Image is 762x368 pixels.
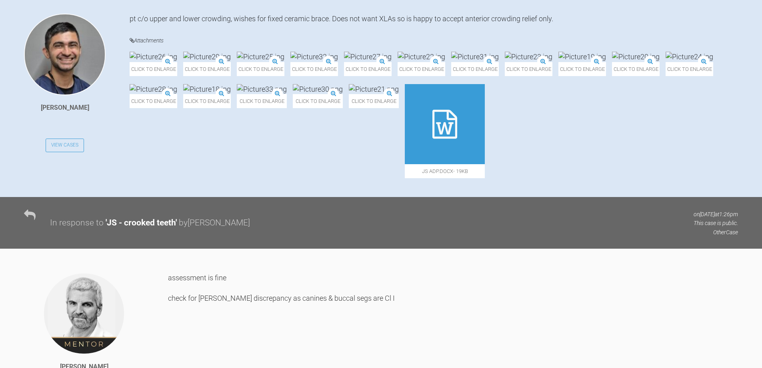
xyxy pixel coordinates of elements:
span: Click to enlarge [349,94,399,108]
img: Picture29.jpg [183,52,231,62]
img: Ross Hobson [43,273,125,354]
span: Click to enlarge [505,62,552,76]
div: by [PERSON_NAME] [179,216,250,230]
span: Click to enlarge [398,62,445,76]
img: Picture26.jpg [130,52,177,62]
p: Other Case [694,228,738,237]
img: Picture24.jpg [666,52,713,62]
img: Picture28.jpg [130,84,177,94]
span: Click to enlarge [130,62,177,76]
img: Picture25.jpg [237,52,284,62]
img: Picture21.png [349,84,399,94]
img: Picture30.png [293,84,343,94]
span: Click to enlarge [344,62,392,76]
span: Click to enlarge [237,94,287,108]
img: Picture19.jpg [558,52,606,62]
div: pt c/o upper and lower crowding, wishes for fixed ceramic brace. Does not want XLAs so is happy t... [130,14,738,24]
span: Click to enlarge [130,94,177,108]
span: Click to enlarge [558,62,606,76]
img: Picture18.jpg [183,84,231,94]
img: Picture23.jpg [505,52,552,62]
img: Picture27.jpg [344,52,392,62]
img: Picture20.jpg [612,52,660,62]
div: ' JS - crooked teeth ' [106,216,177,230]
h4: Attachments [130,36,738,46]
img: Picture33.png [237,84,287,94]
img: Picture22.jpg [398,52,445,62]
span: Click to enlarge [183,62,231,76]
p: This case is public. [694,219,738,227]
span: Click to enlarge [612,62,660,76]
img: Picture32.jpg [290,52,338,62]
span: Click to enlarge [290,62,338,76]
div: [PERSON_NAME] [41,103,89,113]
span: Click to enlarge [293,94,343,108]
a: View Cases [46,139,84,152]
div: In response to [50,216,104,230]
span: Click to enlarge [451,62,499,76]
span: Click to enlarge [183,94,231,108]
span: Click to enlarge [666,62,713,76]
img: Picture31.jpg [451,52,499,62]
p: on [DATE] at 1:26pm [694,210,738,219]
span: JS ADP.docx - 19KB [405,164,485,178]
span: Click to enlarge [237,62,284,76]
img: Adam Moosa [24,14,106,95]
